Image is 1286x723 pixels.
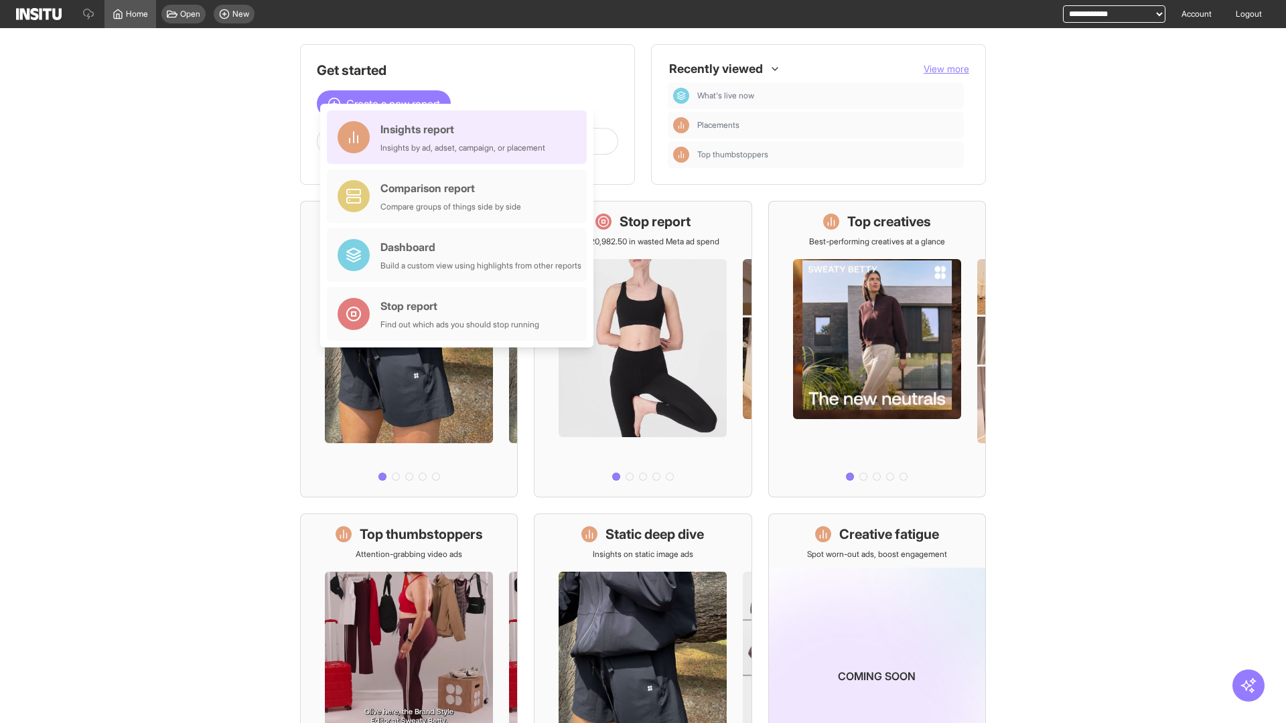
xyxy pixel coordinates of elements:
[605,525,704,544] h1: Static deep dive
[809,236,945,247] p: Best-performing creatives at a glance
[16,8,62,20] img: Logo
[673,88,689,104] div: Dashboard
[593,549,693,560] p: Insights on static image ads
[317,90,451,117] button: Create a new report
[673,147,689,163] div: Insights
[380,319,539,330] div: Find out which ads you should stop running
[673,117,689,133] div: Insights
[380,239,581,255] div: Dashboard
[924,62,969,76] button: View more
[566,236,719,247] p: Save £20,982.50 in wasted Meta ad spend
[346,96,440,112] span: Create a new report
[620,212,691,231] h1: Stop report
[380,143,545,153] div: Insights by ad, adset, campaign, or placement
[697,120,739,131] span: Placements
[356,549,462,560] p: Attention-grabbing video ads
[768,201,986,497] a: Top creativesBest-performing creatives at a glance
[534,201,752,497] a: Stop reportSave £20,982.50 in wasted Meta ad spend
[697,90,958,101] span: What's live now
[380,260,581,271] div: Build a custom view using highlights from other reports
[232,9,249,19] span: New
[317,61,618,80] h1: Get started
[697,149,768,160] span: Top thumbstoppers
[126,9,148,19] span: Home
[360,525,483,544] h1: Top thumbstoppers
[380,180,521,196] div: Comparison report
[697,90,754,101] span: What's live now
[847,212,931,231] h1: Top creatives
[697,120,958,131] span: Placements
[380,202,521,212] div: Compare groups of things side by side
[380,298,539,314] div: Stop report
[697,149,958,160] span: Top thumbstoppers
[300,201,518,497] a: What's live nowSee all active ads instantly
[924,63,969,74] span: View more
[180,9,200,19] span: Open
[380,121,545,137] div: Insights report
